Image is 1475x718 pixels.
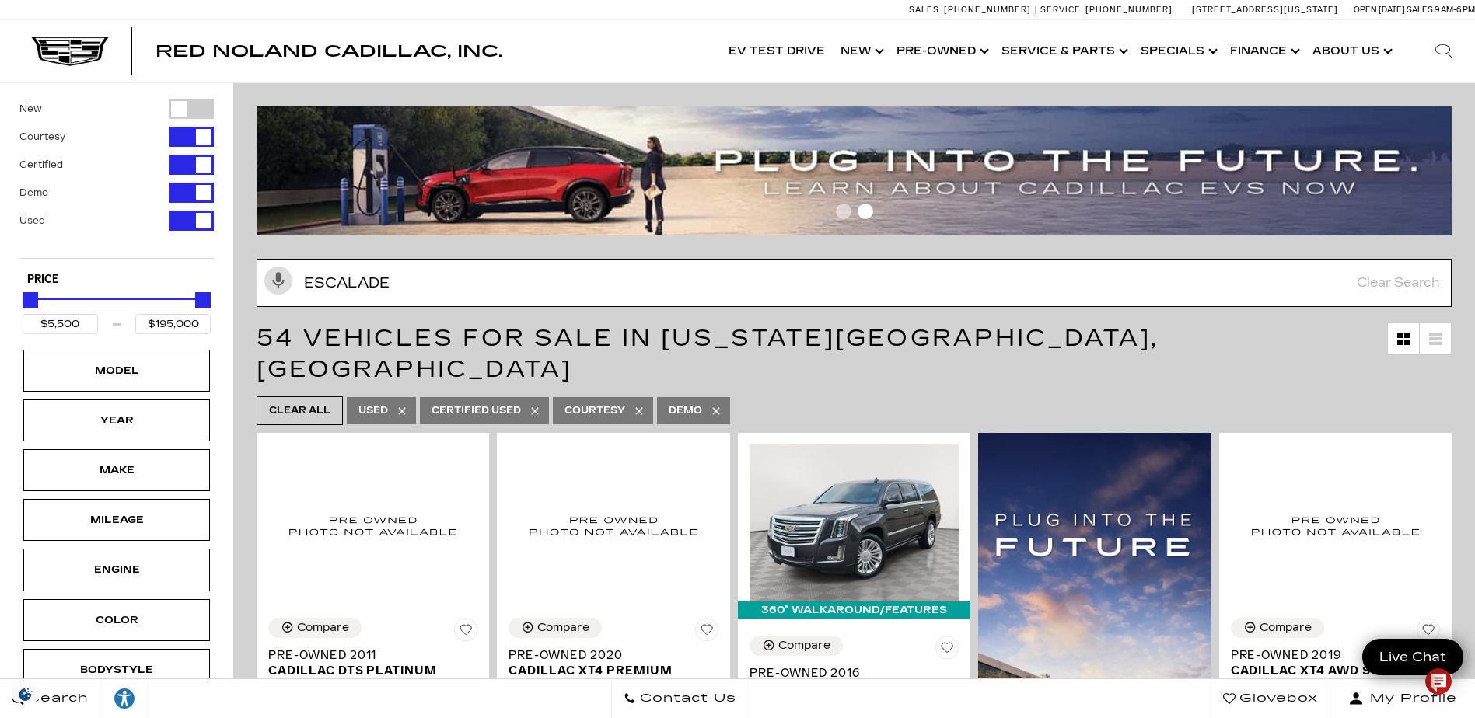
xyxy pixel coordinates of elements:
[19,185,48,200] label: Demo
[564,401,625,420] span: Courtesy
[23,599,210,641] div: ColorColor
[8,686,44,702] section: Click to Open Cookie Consent Modal
[750,444,959,601] img: 2016 Cadillac Escalade ESV NA
[432,401,521,420] span: Certified Used
[8,686,44,702] img: Opt-Out Icon
[78,412,156,429] div: Year
[738,601,970,619] div: 360° WalkAround/Features
[833,20,889,82] a: New
[750,665,947,681] span: Pre-Owned 2016
[1222,20,1305,82] a: Finance
[1407,5,1435,15] span: Sales:
[1192,5,1338,15] a: [STREET_ADDRESS][US_STATE]
[1388,323,1419,354] a: Grid View
[695,618,718,647] button: Save Vehicle
[269,401,330,420] span: Clear All
[101,679,149,718] a: Explore your accessibility options
[23,314,98,334] input: Minimum
[889,20,994,82] a: Pre-Owned
[78,362,156,379] div: Model
[509,647,718,694] a: Pre-Owned 2020Cadillac XT4 Premium Luxury
[23,499,210,541] div: MileageMileage
[1133,20,1222,82] a: Specials
[24,688,89,709] span: Search
[1362,639,1463,675] a: Live Chat
[257,324,1159,383] span: 54 Vehicles for Sale in [US_STATE][GEOGRAPHIC_DATA], [GEOGRAPHIC_DATA]
[257,106,1463,235] img: ev-blog-post-banners4
[31,37,109,66] img: Cadillac Dark Logo with Cadillac White Text
[23,399,210,441] div: YearYear
[23,287,211,334] div: Price
[156,42,502,61] span: Red Noland Cadillac, Inc.
[358,401,388,420] span: Used
[297,621,349,635] div: Compare
[1417,618,1440,647] button: Save Vehicle
[1231,444,1440,606] img: 2019 Cadillac XT4 AWD Sport
[836,204,851,219] span: Go to slide 1
[1236,688,1318,709] span: Glovebox
[909,5,1035,14] a: Sales: [PHONE_NUMBER]
[537,621,589,635] div: Compare
[23,649,210,691] div: BodystyleBodystyle
[78,511,156,528] div: Mileage
[1085,5,1173,15] span: [PHONE_NUMBER]
[19,213,45,228] label: Used
[268,663,466,694] span: Cadillac DTS Platinum Collection
[1330,679,1475,718] button: Open user profile menu
[611,679,749,718] a: Contact Us
[268,444,477,606] img: 2011 Cadillac DTS Platinum Collection
[78,612,156,629] div: Color
[1035,5,1176,14] a: Service: [PHONE_NUMBER]
[78,462,156,479] div: Make
[1260,621,1312,635] div: Compare
[1305,20,1397,82] a: About Us
[257,259,1452,307] input: Search Inventory
[23,449,210,491] div: MakeMake
[454,618,477,647] button: Save Vehicle
[1231,647,1428,663] span: Pre-Owned 2019
[19,101,42,117] label: New
[78,561,156,578] div: Engine
[23,350,210,392] div: ModelModel
[669,401,702,420] span: Demo
[1372,648,1454,666] span: Live Chat
[23,292,38,308] div: Minimum Price
[909,5,942,15] span: Sales:
[101,687,148,710] div: Explore your accessibility options
[1231,647,1440,678] a: Pre-Owned 2019Cadillac XT4 AWD Sport
[1435,5,1475,15] span: 9 AM-6 PM
[19,129,65,145] label: Courtesy
[19,99,214,258] div: Filter by Vehicle Type
[858,204,873,219] span: Go to slide 2
[23,549,210,591] div: EngineEngine
[1211,679,1330,718] a: Glovebox
[636,688,736,709] span: Contact Us
[268,618,362,638] button: Compare Vehicle
[19,157,63,173] label: Certified
[1231,663,1428,678] span: Cadillac XT4 AWD Sport
[1354,5,1405,15] span: Open [DATE]
[509,647,706,663] span: Pre-Owned 2020
[509,663,706,694] span: Cadillac XT4 Premium Luxury
[935,636,959,665] button: Save Vehicle
[27,273,206,287] h5: Price
[1040,5,1083,15] span: Service:
[994,20,1133,82] a: Service & Parts
[778,639,830,653] div: Compare
[195,292,211,308] div: Maximum Price
[156,44,502,59] a: Red Noland Cadillac, Inc.
[264,267,292,295] svg: Click to toggle on voice search
[944,5,1031,15] span: [PHONE_NUMBER]
[268,647,466,663] span: Pre-Owned 2011
[135,314,211,334] input: Maximum
[1231,618,1324,638] button: Compare Vehicle
[509,618,602,638] button: Compare Vehicle
[78,661,156,678] div: Bodystyle
[750,636,843,656] button: Compare Vehicle
[509,444,718,606] img: 2020 Cadillac XT4 Premium Luxury
[268,647,477,694] a: Pre-Owned 2011Cadillac DTS Platinum Collection
[721,20,833,82] a: EV Test Drive
[750,665,959,696] a: Pre-Owned 2016Cadillac Escalade ESV NA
